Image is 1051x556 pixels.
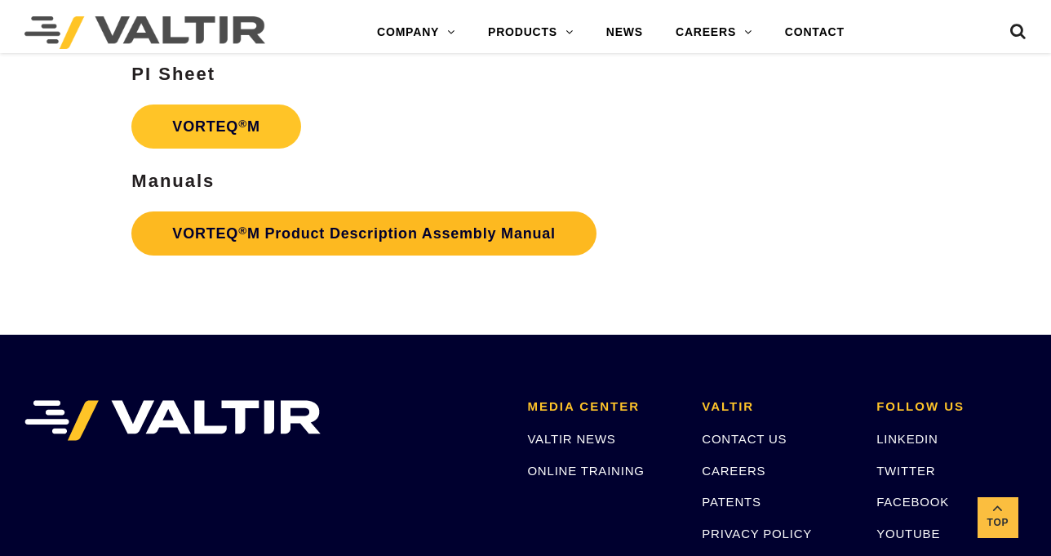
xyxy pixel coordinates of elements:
a: COMPANY [361,16,472,49]
a: PRIVACY POLICY [702,527,812,540]
a: YOUTUBE [876,527,940,540]
a: TWITTER [876,464,935,478]
h2: MEDIA CENTER [527,400,677,414]
strong: PI Sheet [131,64,215,84]
sup: ® [238,225,247,237]
h2: FOLLOW US [876,400,1027,414]
a: VORTEQ®M [131,105,300,149]
sup: ® [238,118,247,130]
a: PATENTS [702,495,761,509]
a: FACEBOOK [876,495,949,509]
h2: VALTIR [702,400,852,414]
a: LINKEDIN [876,432,938,446]
img: Valtir [24,16,265,49]
a: CONTACT US [702,432,787,446]
a: ONLINE TRAINING [527,464,644,478]
a: VALTIR NEWS [527,432,615,446]
a: NEWS [590,16,659,49]
a: CONTACT [769,16,861,49]
strong: Manuals [131,171,215,191]
a: VORTEQ®M Product Description Assembly Manual [131,211,596,256]
a: Top [978,497,1018,538]
a: PRODUCTS [472,16,590,49]
a: CAREERS [702,464,765,478]
span: Top [978,514,1018,532]
img: VALTIR [24,400,321,441]
a: CAREERS [659,16,769,49]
